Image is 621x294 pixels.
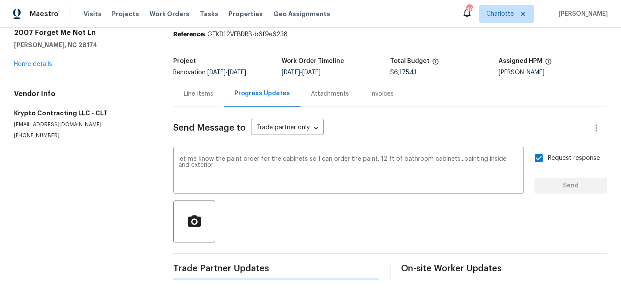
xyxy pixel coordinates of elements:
div: GTKD12VEBDRB-b6f9e6238 [173,30,607,39]
span: Request response [548,154,600,163]
h5: Assigned HPM [499,58,542,64]
span: Trade Partner Updates [173,264,379,273]
div: Trade partner only [251,121,324,135]
p: [EMAIL_ADDRESS][DOMAIN_NAME] [14,121,152,128]
span: [DATE] [228,69,246,76]
span: Maestro [30,10,59,18]
h5: Total Budget [390,58,429,64]
span: [DATE] [302,69,321,76]
span: - [282,69,321,76]
div: Invoices [370,90,394,98]
span: Visits [84,10,101,18]
h5: Project [173,58,196,64]
div: 49 [466,5,472,14]
span: Work Orders [150,10,189,18]
span: $6,175.41 [390,69,417,76]
span: Projects [112,10,139,18]
h4: Vendor Info [14,90,152,98]
span: [PERSON_NAME] [555,10,608,18]
span: The total cost of line items that have been proposed by Opendoor. This sum includes line items th... [432,58,439,69]
span: Send Message to [173,124,246,132]
div: Progress Updates [234,89,290,98]
h5: Krypto Contracting LLC - CLT [14,109,152,118]
span: [DATE] [282,69,300,76]
h2: 2007 Forget Me Not Ln [14,28,152,37]
a: Home details [14,61,52,67]
p: [PHONE_NUMBER] [14,132,152,139]
span: On-site Worker Updates [401,264,607,273]
b: Reference: [173,31,206,38]
span: - [207,69,246,76]
span: Charlotte [486,10,514,18]
div: [PERSON_NAME] [499,69,607,76]
textarea: let me know the paint order for the cabinets so I can order the paint. 12 ft of bathroom cabinets... [178,156,519,187]
h5: [PERSON_NAME], NC 28174 [14,41,152,49]
div: Line Items [184,90,213,98]
span: Geo Assignments [273,10,330,18]
div: Attachments [311,90,349,98]
span: Renovation [173,69,246,76]
h5: Work Order Timeline [282,58,344,64]
span: Tasks [200,11,218,17]
span: The hpm assigned to this work order. [545,58,552,69]
span: [DATE] [207,69,226,76]
span: Properties [229,10,263,18]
